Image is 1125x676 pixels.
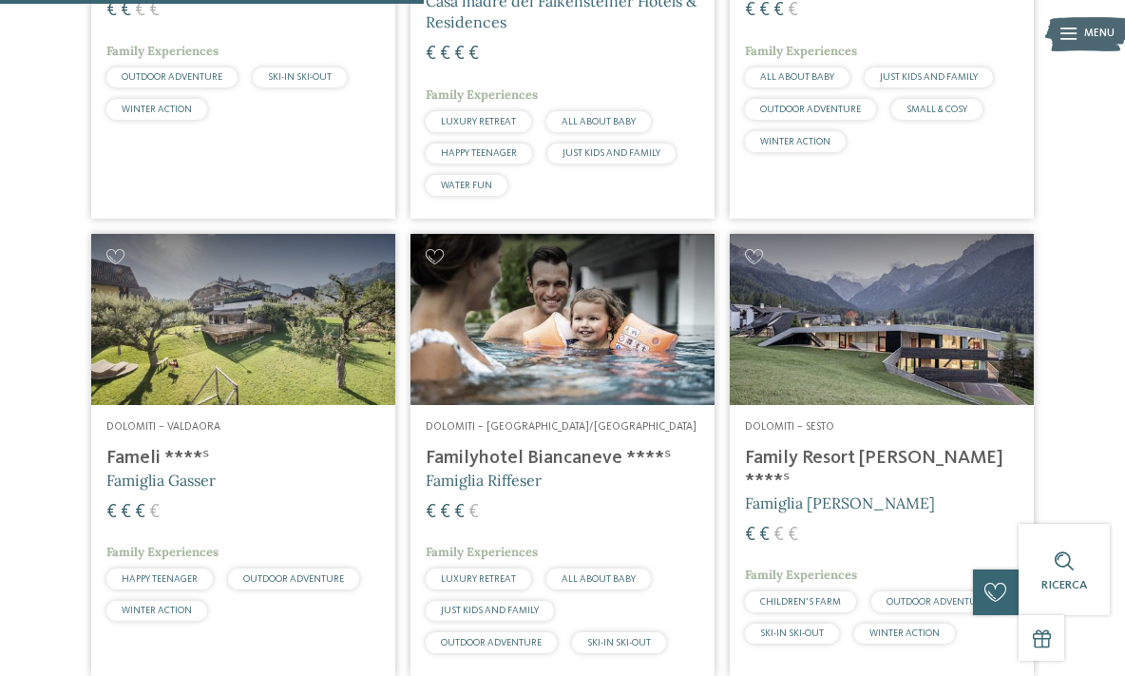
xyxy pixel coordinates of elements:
[468,503,479,522] span: €
[759,1,770,20] span: €
[745,567,857,583] span: Family Experiences
[426,447,699,470] h4: Familyhotel Biancaneve ****ˢ
[122,72,222,82] span: OUTDOOR ADVENTURE
[745,447,1019,493] h4: Family Resort [PERSON_NAME] ****ˢ
[562,574,636,584] span: ALL ABOUT BABY
[760,628,824,638] span: SKI-IN SKI-OUT
[869,628,940,638] span: WINTER ACTION
[121,1,131,20] span: €
[468,45,479,64] span: €
[760,105,861,114] span: OUTDOOR ADVENTURE
[880,72,978,82] span: JUST KIDS AND FAMILY
[730,234,1034,405] img: Family Resort Rainer ****ˢ
[760,72,834,82] span: ALL ABOUT BABY
[122,105,192,114] span: WINTER ACTION
[149,1,160,20] span: €
[454,45,465,64] span: €
[441,148,517,158] span: HAPPY TEENAGER
[440,503,450,522] span: €
[426,471,542,490] span: Famiglia Riffeser
[106,43,219,59] span: Family Experiences
[426,45,436,64] span: €
[426,503,436,522] span: €
[135,503,145,522] span: €
[426,544,538,560] span: Family Experiences
[788,526,798,545] span: €
[243,574,344,584] span: OUTDOOR ADVENTURE
[759,526,770,545] span: €
[773,526,784,545] span: €
[906,105,967,114] span: SMALL & COSY
[887,597,987,607] span: OUTDOOR ADVENTURE
[562,148,660,158] span: JUST KIDS AND FAMILY
[410,234,715,405] img: Cercate un hotel per famiglie? Qui troverete solo i migliori!
[760,137,830,146] span: WINTER ACTION
[788,1,798,20] span: €
[587,638,651,647] span: SKI-IN SKI-OUT
[745,526,755,545] span: €
[441,638,542,647] span: OUTDOOR ADVENTURE
[122,606,192,615] span: WINTER ACTION
[745,493,935,512] span: Famiglia [PERSON_NAME]
[91,234,395,405] img: Cercate un hotel per famiglie? Qui troverete solo i migliori!
[410,234,715,676] a: Cercate un hotel per famiglie? Qui troverete solo i migliori! Dolomiti – [GEOGRAPHIC_DATA]/[GEOGR...
[135,1,145,20] span: €
[106,503,117,522] span: €
[106,471,216,490] span: Famiglia Gasser
[441,606,539,615] span: JUST KIDS AND FAMILY
[441,181,492,190] span: WATER FUN
[106,421,220,433] span: Dolomiti – Valdaora
[91,234,395,676] a: Cercate un hotel per famiglie? Qui troverete solo i migliori! Dolomiti – Valdaora Fameli ****ˢ Fa...
[122,574,198,584] span: HAPPY TEENAGER
[760,597,841,607] span: CHILDREN’S FARM
[268,72,332,82] span: SKI-IN SKI-OUT
[121,503,131,522] span: €
[773,1,784,20] span: €
[730,234,1034,676] a: Cercate un hotel per famiglie? Qui troverete solo i migliori! Dolomiti – Sesto Family Resort [PER...
[745,1,755,20] span: €
[454,503,465,522] span: €
[106,1,117,20] span: €
[106,544,219,560] span: Family Experiences
[149,503,160,522] span: €
[745,43,857,59] span: Family Experiences
[441,574,516,584] span: LUXURY RETREAT
[426,87,538,103] span: Family Experiences
[745,421,834,433] span: Dolomiti – Sesto
[426,421,696,433] span: Dolomiti – [GEOGRAPHIC_DATA]/[GEOGRAPHIC_DATA]
[1041,579,1087,591] span: Ricerca
[441,117,516,126] span: LUXURY RETREAT
[562,117,636,126] span: ALL ABOUT BABY
[440,45,450,64] span: €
